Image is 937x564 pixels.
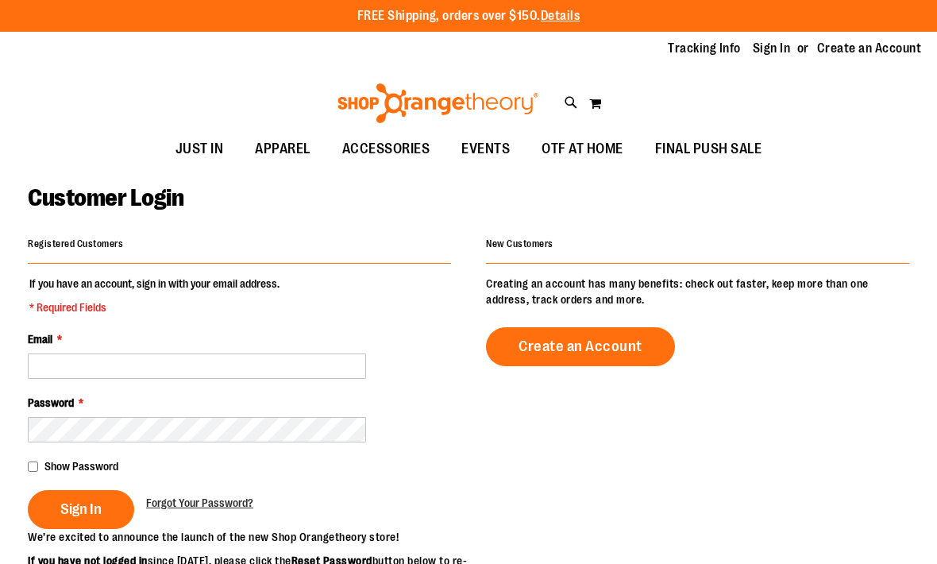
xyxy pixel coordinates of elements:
a: Sign In [753,40,791,57]
strong: New Customers [486,238,553,249]
strong: Registered Customers [28,238,123,249]
p: We’re excited to announce the launch of the new Shop Orangetheory store! [28,529,468,545]
a: OTF AT HOME [526,131,639,168]
span: Sign In [60,500,102,518]
a: ACCESSORIES [326,131,446,168]
a: Create an Account [486,327,675,366]
span: FINAL PUSH SALE [655,131,762,167]
a: Forgot Your Password? [146,495,253,511]
legend: If you have an account, sign in with your email address. [28,276,281,315]
span: JUST IN [175,131,224,167]
button: Sign In [28,490,134,529]
a: APPAREL [239,131,326,168]
img: Shop Orangetheory [335,83,541,123]
a: Create an Account [817,40,922,57]
span: ACCESSORIES [342,131,430,167]
a: JUST IN [160,131,240,168]
a: FINAL PUSH SALE [639,131,778,168]
span: Forgot Your Password? [146,496,253,509]
span: Password [28,396,74,409]
p: FREE Shipping, orders over $150. [357,7,580,25]
span: EVENTS [461,131,510,167]
span: OTF AT HOME [542,131,623,167]
span: * Required Fields [29,299,280,315]
span: Show Password [44,460,118,473]
span: Create an Account [519,338,642,355]
span: APPAREL [255,131,310,167]
a: EVENTS [445,131,526,168]
a: Tracking Info [668,40,741,57]
a: Details [541,9,580,23]
span: Customer Login [28,184,183,211]
span: Email [28,333,52,346]
p: Creating an account has many benefits: check out faster, keep more than one address, track orders... [486,276,909,307]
